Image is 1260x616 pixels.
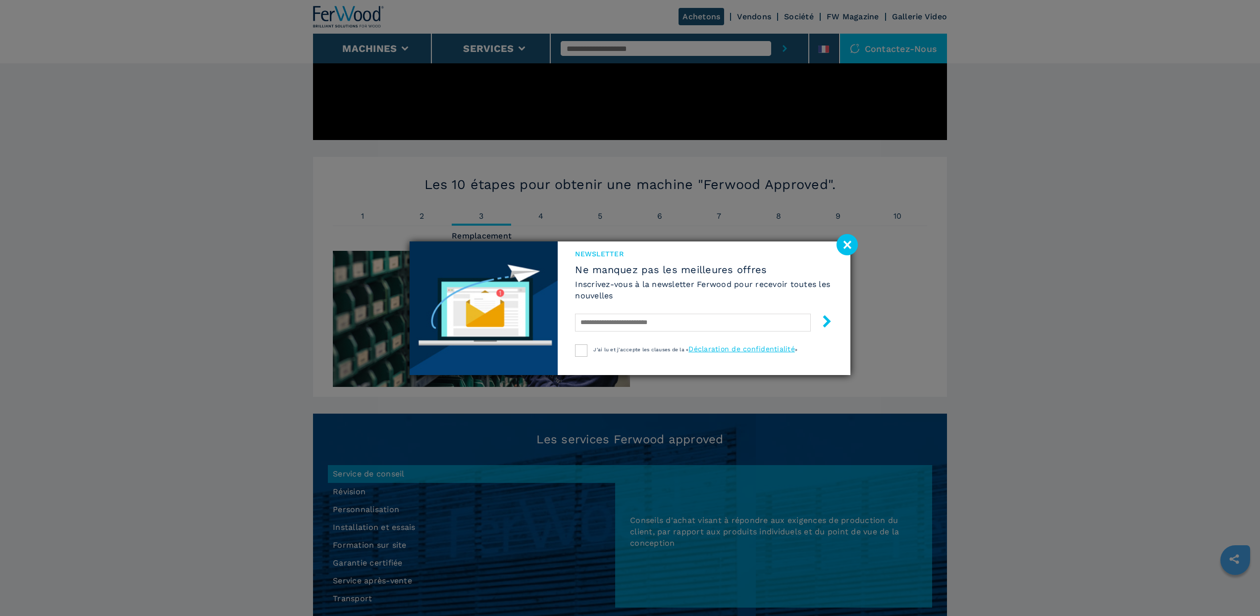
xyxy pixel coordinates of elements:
[795,347,797,352] span: »
[575,279,833,301] h6: Inscrivez-vous à la newsletter Ferwood pour recevoir toutes les nouvelles
[688,345,795,353] a: Déclaration de confidentialité
[575,249,833,259] span: Newsletter
[811,311,833,334] button: submit-button
[575,264,833,276] span: Ne manquez pas les meilleures offres
[593,347,688,352] span: J'ai lu et j'accepte les clauses de la «
[410,241,558,375] img: Newsletter image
